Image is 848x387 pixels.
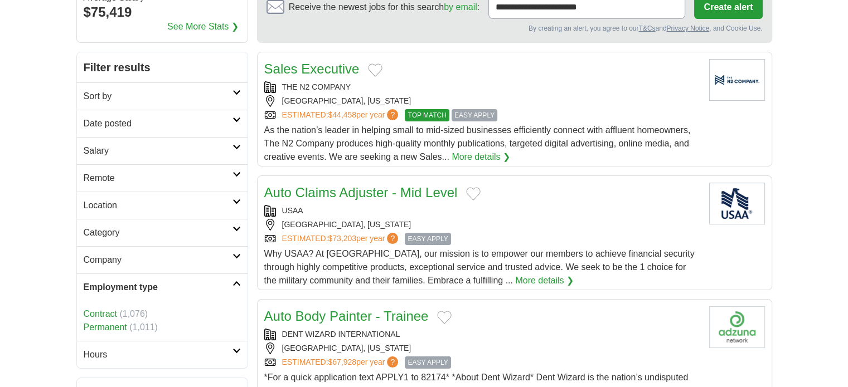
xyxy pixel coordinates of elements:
[77,164,248,192] a: Remote
[84,144,232,158] h2: Salary
[405,109,449,121] span: TOP MATCH
[405,356,450,369] span: EASY APPLY
[638,25,655,32] a: T&Cs
[282,233,401,245] a: ESTIMATED:$73,203per year?
[437,311,452,324] button: Add to favorite jobs
[84,199,232,212] h2: Location
[77,82,248,110] a: Sort by
[264,125,691,161] span: As the nation’s leader in helping small to mid-sized businesses efficiently connect with affluent...
[84,322,127,332] a: Permanent
[264,249,695,285] span: Why USAA? At [GEOGRAPHIC_DATA], our mission is to empower our members to achieve financial securi...
[328,357,356,366] span: $67,928
[264,185,458,200] a: Auto Claims Adjuster - Mid Level
[84,172,232,185] h2: Remote
[84,117,232,130] h2: Date posted
[515,274,574,287] a: More details ❯
[289,1,479,14] span: Receive the newest jobs for this search :
[387,109,398,120] span: ?
[84,281,232,294] h2: Employment type
[264,81,700,93] div: THE N2 COMPANY
[282,109,401,121] a: ESTIMATED:$44,458per year?
[282,206,303,215] a: USAA
[84,90,232,103] h2: Sort by
[84,253,232,267] h2: Company
[328,234,356,243] span: $73,203
[264,329,700,340] div: DENT WIZARD INTERNATIONAL
[452,150,510,164] a: More details ❯
[77,52,248,82] h2: Filter results
[77,137,248,164] a: Salary
[709,306,765,348] img: Company logo
[264,61,360,76] a: Sales Executive
[709,59,765,101] img: Company logo
[405,233,450,245] span: EASY APPLY
[129,322,158,332] span: (1,011)
[368,63,382,77] button: Add to favorite jobs
[84,309,117,319] a: Contract
[77,246,248,273] a: Company
[264,342,700,354] div: [GEOGRAPHIC_DATA], [US_STATE]
[77,341,248,368] a: Hours
[84,226,232,239] h2: Category
[77,110,248,137] a: Date posted
[77,273,248,301] a: Employment type
[167,20,239,33] a: See More Stats ❯
[77,192,248,219] a: Location
[264,308,429,324] a: Auto Body Painter - Trainee
[264,219,700,231] div: [GEOGRAPHIC_DATA], [US_STATE]
[266,23,763,33] div: By creating an alert, you agree to our and , and Cookie Use.
[264,95,700,107] div: [GEOGRAPHIC_DATA], [US_STATE]
[119,309,148,319] span: (1,076)
[387,233,398,244] span: ?
[77,219,248,246] a: Category
[84,2,241,22] div: $75,419
[666,25,709,32] a: Privacy Notice
[282,356,401,369] a: ESTIMATED:$67,928per year?
[387,356,398,368] span: ?
[709,183,765,224] img: USAA logo
[328,110,356,119] span: $44,458
[444,2,477,12] a: by email
[452,109,497,121] span: EASY APPLY
[466,187,481,200] button: Add to favorite jobs
[84,348,232,361] h2: Hours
